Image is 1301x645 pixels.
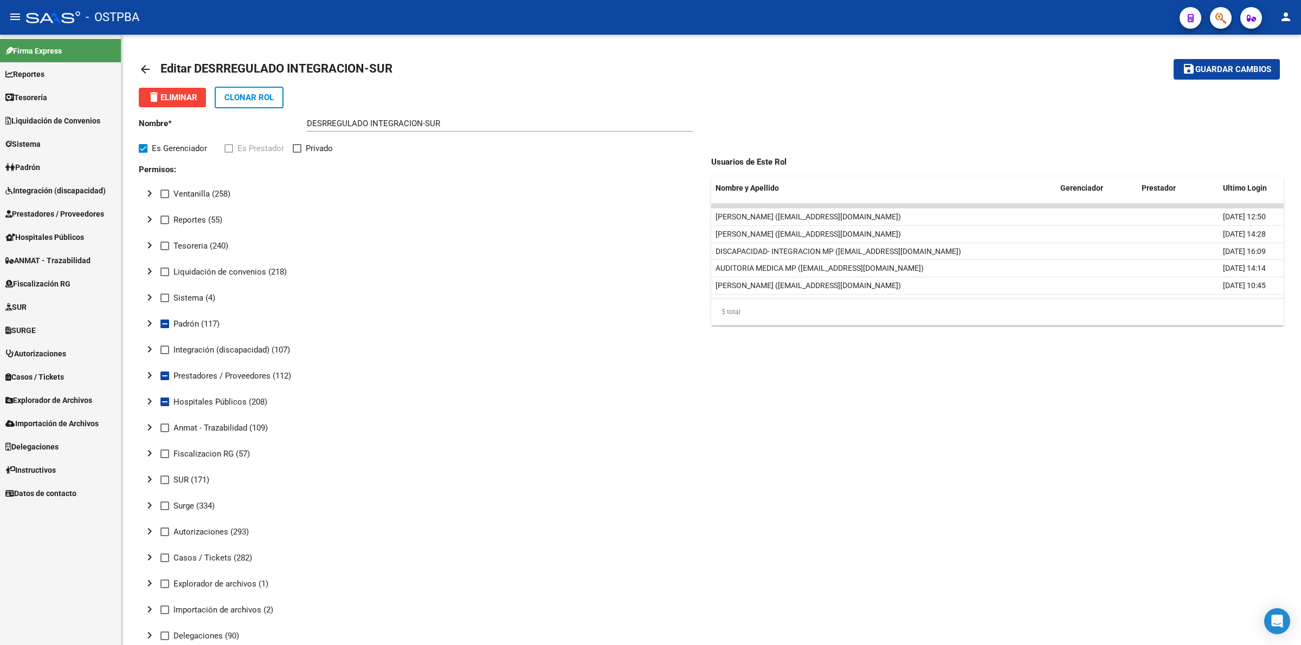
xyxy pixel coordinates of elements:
span: Autorizaciones (293) [173,525,249,538]
button: toggle undefined [139,469,160,491]
span: Anmat - Trazabilidad (109) [173,421,268,434]
span: [PERSON_NAME] ([EMAIL_ADDRESS][DOMAIN_NAME]) [716,281,901,290]
span: Delegaciones [5,441,59,453]
mat-icon: chevron_right [143,603,156,616]
mat-icon: chevron_right [143,187,156,200]
p: Nombre [139,118,307,129]
mat-icon: save [1182,62,1195,75]
button: Eliminar [139,88,206,107]
span: Casos / Tickets (282) [173,551,252,564]
button: toggle undefined [139,417,160,439]
span: SURGE [5,324,36,336]
span: - OSTPBA [86,5,139,29]
button: toggle undefined [139,547,160,569]
button: Guardar cambios [1174,59,1280,79]
mat-icon: chevron_right [143,343,156,356]
button: toggle undefined [139,521,160,543]
span: Importación de Archivos [5,418,99,429]
span: SUR [5,301,27,313]
span: [PERSON_NAME] ([EMAIL_ADDRESS][DOMAIN_NAME]) [716,230,901,238]
span: Eliminar [147,93,197,102]
div: 5 total [711,298,1284,325]
mat-icon: chevron_right [143,525,156,538]
mat-icon: chevron_right [143,213,156,226]
span: [DATE] 12:50 [1223,212,1266,221]
button: toggle undefined [139,261,160,283]
mat-icon: chevron_right [143,369,156,382]
span: Datos de contacto [5,487,76,499]
datatable-header-cell: Prestador [1137,177,1219,200]
mat-icon: delete [147,90,160,103]
span: DISCAPACIDAD- INTEGRACION MP ([EMAIL_ADDRESS][DOMAIN_NAME]) [716,247,961,256]
button: toggle undefined [139,443,160,465]
mat-icon: person [1279,10,1292,23]
button: toggle undefined [139,287,160,309]
button: toggle undefined [139,313,160,335]
button: toggle undefined [139,209,160,231]
span: Explorador de archivos (1) [173,577,268,590]
mat-icon: chevron_right [143,499,156,512]
mat-icon: menu [9,10,22,23]
span: Fiscalizacion RG (57) [173,447,250,460]
p: Permisos: [139,164,171,175]
span: Autorizaciones [5,348,66,360]
button: toggle undefined [139,365,160,387]
span: SUR (171) [173,473,209,486]
span: Es Gerenciador [152,142,207,155]
datatable-header-cell: Gerenciador [1056,177,1137,200]
div: Open Intercom Messenger [1264,608,1290,634]
span: Ultimo Login [1223,184,1267,192]
span: Editar DESRREGULADO INTEGRACION-SUR [160,62,392,75]
span: Fiscalización RG [5,278,70,290]
span: ANMAT - Trazabilidad [5,255,91,266]
span: Tesoreria (240) [173,239,228,252]
mat-icon: chevron_right [143,265,156,278]
span: Padrón (117) [173,317,220,330]
mat-icon: chevron_right [143,317,156,330]
span: Ventanilla (258) [173,187,230,200]
mat-icon: chevron_right [143,395,156,408]
span: Delegaciones (90) [173,629,239,642]
span: Reportes (55) [173,213,222,226]
mat-icon: chevron_right [143,629,156,642]
span: Sistema [5,138,41,150]
span: Nombre y Apellido [716,184,779,192]
mat-icon: chevron_right [143,291,156,304]
span: Importación de archivos (2) [173,603,273,616]
button: toggle undefined [139,391,160,413]
span: Liquidación de Convenios [5,115,100,127]
span: Explorador de Archivos [5,394,92,406]
span: Reportes [5,68,44,80]
datatable-header-cell: Nombre y Apellido [711,177,1056,200]
span: Padrón [5,161,40,173]
p: Usuarios de Este Rol [711,156,883,168]
span: Prestadores / Proveedores (112) [173,369,291,382]
span: Instructivos [5,464,56,476]
mat-icon: chevron_right [143,473,156,486]
button: toggle undefined [139,235,160,257]
span: [DATE] 10:45 [1223,281,1266,290]
span: Tesorería [5,92,47,103]
span: Surge (334) [173,499,215,512]
span: Es Prestador [237,142,284,155]
span: Hospitales Públicos [5,231,84,243]
span: Clonar Rol [224,93,274,102]
span: Casos / Tickets [5,371,64,383]
mat-icon: chevron_right [143,551,156,564]
span: Gerenciador [1060,184,1103,192]
mat-icon: chevron_right [143,577,156,590]
mat-icon: chevron_right [143,447,156,460]
button: toggle undefined [139,339,160,361]
span: Liquidación de convenios (218) [173,265,287,278]
span: [PERSON_NAME] ([EMAIL_ADDRESS][DOMAIN_NAME]) [716,212,901,221]
button: toggle undefined [139,573,160,595]
span: Guardar cambios [1195,65,1271,75]
button: toggle undefined [139,183,160,205]
span: [DATE] 14:14 [1223,264,1266,272]
span: Integración (discapacidad) [5,185,106,197]
span: Integración (discapacidad) (107) [173,343,290,356]
mat-icon: arrow_back [139,63,152,76]
span: [DATE] 14:28 [1223,230,1266,238]
span: Hospitales Públicos (208) [173,395,267,408]
button: toggle undefined [139,599,160,621]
